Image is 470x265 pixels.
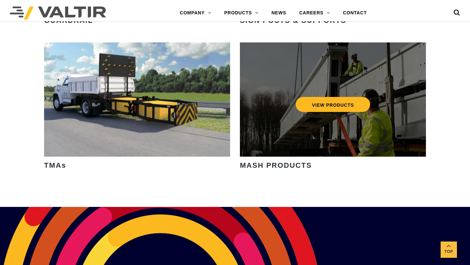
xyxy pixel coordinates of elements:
span: Top [441,248,457,256]
a: VIEW PRODUCTS [296,97,370,112]
a: Top [441,242,457,258]
strong: MASH PRODUCTS [240,161,312,169]
strong: TMAs [44,161,66,169]
a: CAREERS [293,7,337,20]
a: NEWS [265,7,293,20]
a: CONTACT [337,7,373,20]
a: COMPANY [173,7,218,20]
a: PRODUCTS [218,7,265,20]
img: Valtir [10,7,106,20]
